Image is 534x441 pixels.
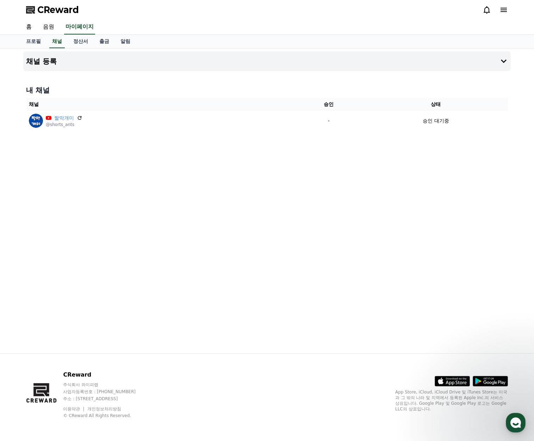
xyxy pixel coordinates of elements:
[26,57,57,65] h4: 채널 등록
[26,85,508,95] h4: 내 채널
[294,98,364,111] th: 승인
[68,35,94,48] a: 정산서
[23,51,511,71] button: 채널 등록
[63,382,149,388] p: 주식회사 와이피랩
[49,35,65,48] a: 채널
[37,4,79,15] span: CReward
[87,407,121,411] a: 개인정보처리방침
[63,389,149,395] p: 사업자등록번호 : [PHONE_NUMBER]
[63,371,149,379] p: CReward
[64,20,95,34] a: 마이페이지
[395,389,508,412] p: App Store, iCloud, iCloud Drive 및 iTunes Store는 미국과 그 밖의 나라 및 지역에서 등록된 Apple Inc.의 서비스 상표입니다. Goo...
[364,98,508,111] th: 상태
[46,122,82,127] p: @shorts_ants
[54,114,74,122] a: 짤막개미
[115,35,136,48] a: 알림
[26,98,294,111] th: 채널
[423,117,449,125] p: 승인 대기중
[26,4,79,15] a: CReward
[297,117,361,125] p: -
[63,396,149,402] p: 주소 : [STREET_ADDRESS]
[20,20,37,34] a: 홈
[29,114,43,128] img: 짤막개미
[94,35,115,48] a: 출금
[20,35,46,48] a: 프로필
[37,20,60,34] a: 음원
[63,407,85,411] a: 이용약관
[63,413,149,418] p: © CReward All Rights Reserved.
